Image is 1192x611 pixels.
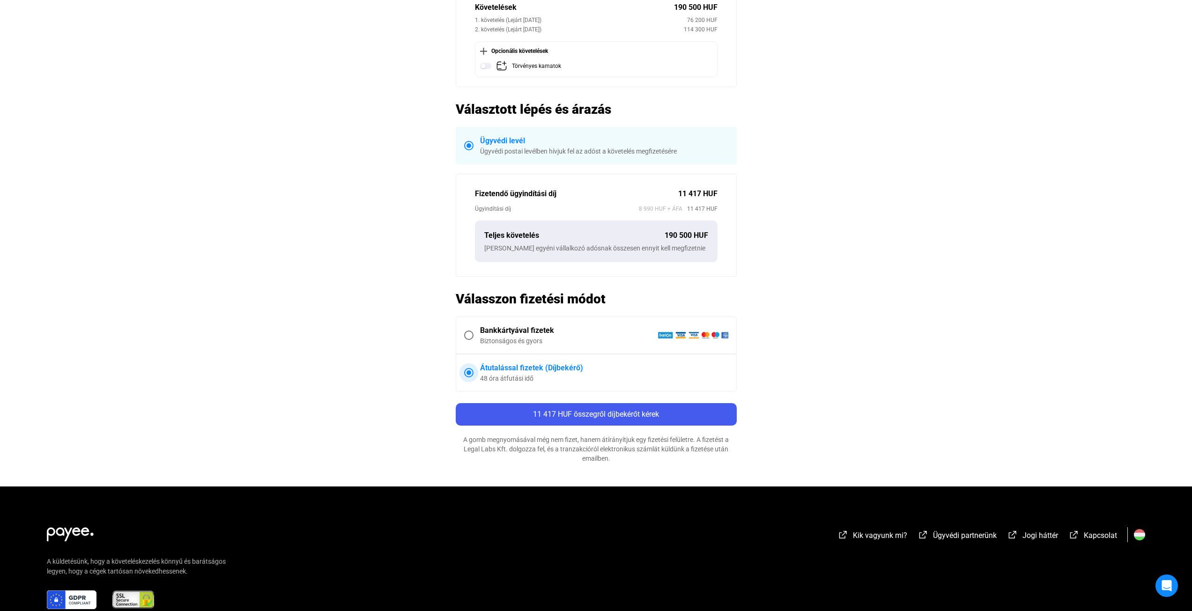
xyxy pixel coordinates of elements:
img: external-link-white [1068,530,1080,539]
span: Kapcsolat [1084,531,1117,540]
div: Átutalással fizetek (Díjbekérő) [480,362,728,374]
h2: Válasszon fizetési módot [456,291,737,307]
img: toggle-off [480,60,491,72]
div: 76 200 HUF [687,15,718,25]
a: external-link-whiteKik vagyunk mi? [837,532,907,541]
div: Ügyvédi levél [480,135,728,147]
img: add-claim [496,60,507,72]
a: external-link-whiteKapcsolat [1068,532,1117,541]
div: Törvényes kamatok [512,60,561,72]
button: 11 417 HUF összegről díjbekérőt kérek [456,403,737,426]
a: external-link-whiteÜgyvédi partnerünk [918,532,997,541]
img: ssl [111,590,155,609]
img: plus-black [480,48,487,55]
div: 190 500 HUF [665,230,708,241]
img: barion [658,331,728,339]
h2: Választott lépés és árazás [456,101,737,118]
img: external-link-white [837,530,849,539]
div: Ügyvédi postai levélben hívjuk fel az adóst a követelés megfizetésére [480,147,728,156]
span: Kik vagyunk mi? [853,531,907,540]
div: 2. követelés (Lejárt [DATE]) [475,25,684,34]
div: 114 300 HUF [684,25,718,34]
div: Fizetendő ügyindítási díj [475,188,678,199]
div: Bankkártyával fizetek [480,325,658,336]
div: A gomb megnyomásával még nem fizet, hanem átírányítjuk egy fizetési felületre. A fizetést a Legal... [456,435,737,463]
div: Teljes követelés [484,230,665,241]
img: HU.svg [1134,529,1145,540]
div: [PERSON_NAME] egyéni vállalkozó adósnak összesen ennyit kell megfizetnie [484,243,708,253]
img: white-payee-white-dot.svg [47,522,94,541]
div: Biztonságos és gyors [480,336,658,346]
span: Jogi háttér [1022,531,1058,540]
div: Open Intercom Messenger [1155,574,1178,597]
div: Követelések [475,2,674,13]
div: Opcionális követelések [480,46,712,56]
div: 1. követelés (Lejárt [DATE]) [475,15,687,25]
img: gdpr [47,590,96,609]
div: Ügyindítási díj [475,204,639,213]
span: Ügyvédi partnerünk [933,531,997,540]
div: 48 óra átfutási idő [480,374,728,383]
span: 11 417 HUF [682,204,718,213]
span: 11 417 HUF összegről díjbekérőt kérek [533,410,659,419]
img: external-link-white [918,530,929,539]
span: 8 990 HUF + ÁFA [639,204,682,213]
div: 11 417 HUF [678,188,718,199]
a: external-link-whiteJogi háttér [1007,532,1058,541]
div: 190 500 HUF [674,2,718,13]
img: external-link-white [1007,530,1018,539]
